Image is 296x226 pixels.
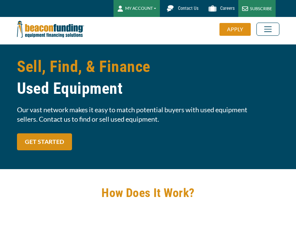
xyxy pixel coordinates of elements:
[17,133,72,150] a: GET STARTED
[220,6,235,11] span: Careers
[256,23,279,36] button: Toggle navigation
[160,2,202,15] a: Contact Us
[202,2,238,15] a: Careers
[17,56,279,99] h1: Sell, Find, & Finance
[17,78,279,99] span: Used Equipment
[164,2,177,15] img: Beacon Funding chat
[206,2,219,15] img: Beacon Funding Careers
[219,23,251,36] div: APPLY
[219,23,256,36] a: APPLY
[17,184,279,202] h2: How Does It Work?
[17,105,279,124] span: Our vast network makes it easy to match potential buyers with used equipment sellers. Contact us ...
[17,17,84,41] img: Beacon Funding Corporation logo
[178,6,198,11] span: Contact Us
